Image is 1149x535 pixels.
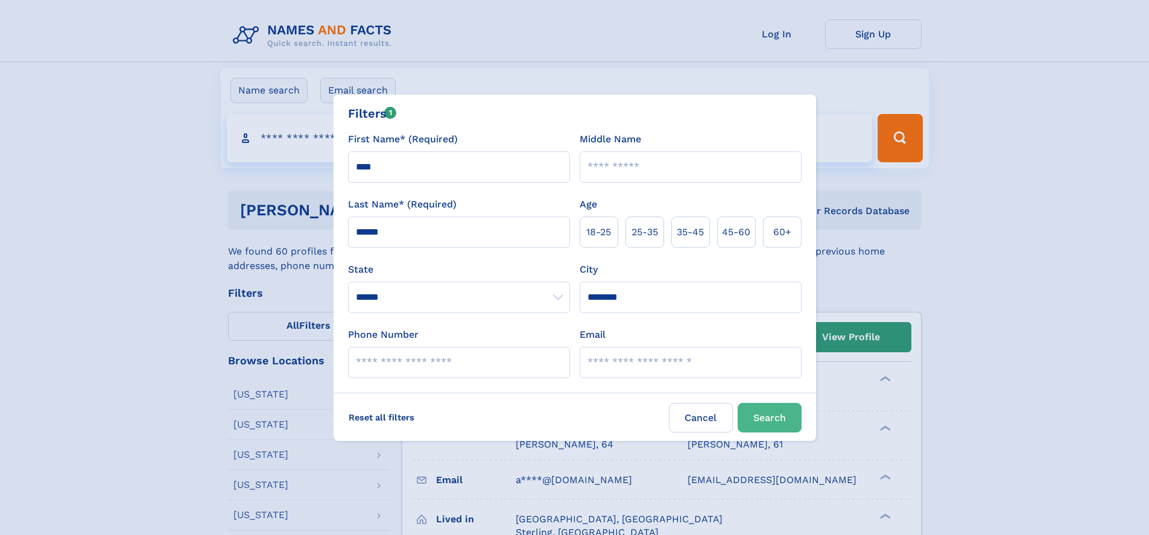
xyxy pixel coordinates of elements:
label: Email [580,328,606,342]
span: 18‑25 [586,225,611,239]
button: Search [738,403,802,432]
span: 60+ [773,225,791,239]
label: First Name* (Required) [348,132,458,147]
span: 25‑35 [631,225,658,239]
label: Reset all filters [341,403,422,432]
span: 45‑60 [722,225,750,239]
div: Filters [348,104,397,122]
label: Cancel [669,403,733,432]
label: City [580,262,598,277]
label: Last Name* (Required) [348,197,457,212]
label: Middle Name [580,132,641,147]
label: Phone Number [348,328,419,342]
span: 35‑45 [677,225,704,239]
label: Age [580,197,597,212]
label: State [348,262,570,277]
